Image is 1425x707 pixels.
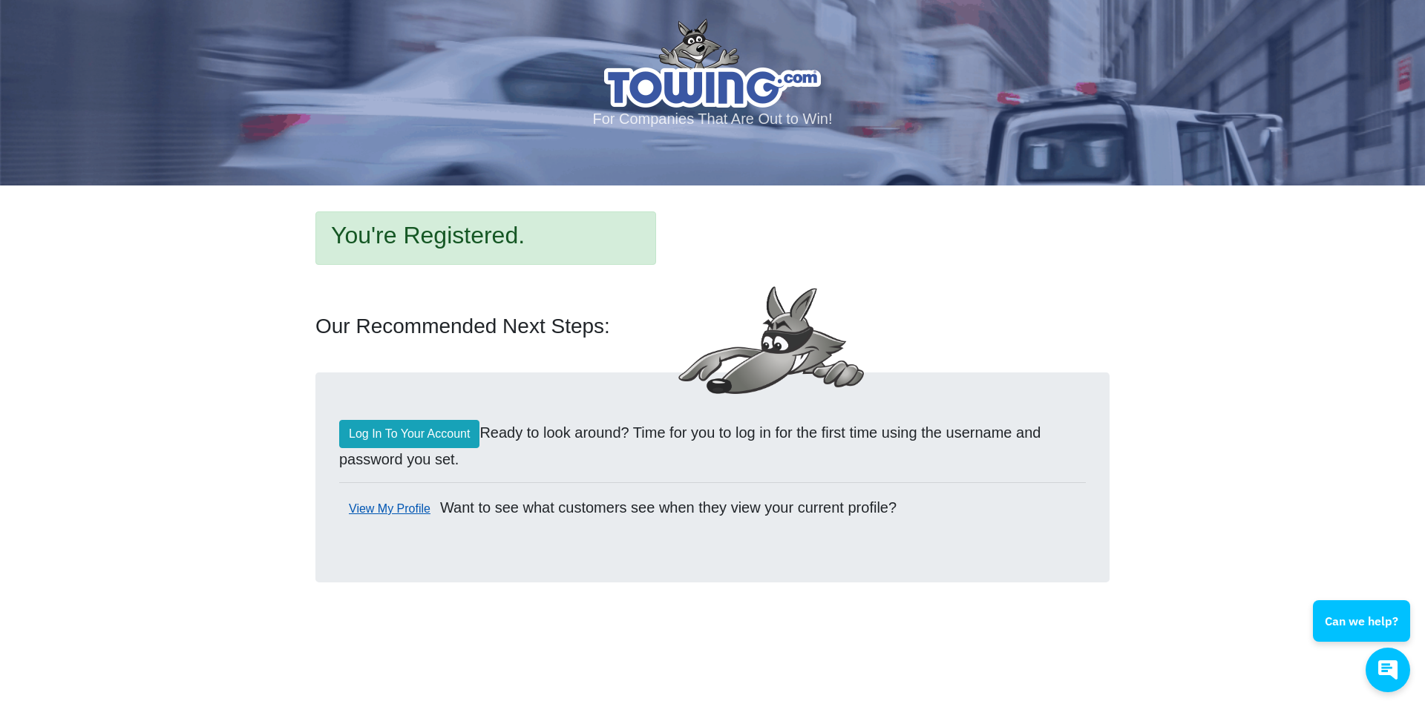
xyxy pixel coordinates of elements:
img: logo [604,19,821,108]
a: Log In To Your Account [339,420,479,448]
h3: Our Recommended Next Steps: [315,314,656,339]
a: View My Profile [339,495,440,523]
p: Want to see what customers see when they view your current profile? [339,495,1086,523]
p: Ready to look around? Time for you to log in for the first time using the username and password y... [339,420,1086,470]
img: Fox-OverWallPoint.png [678,286,864,394]
iframe: Conversations [1302,559,1425,707]
p: For Companies That Are Out to Win! [19,108,1406,130]
h2: You're Registered. [331,221,641,249]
